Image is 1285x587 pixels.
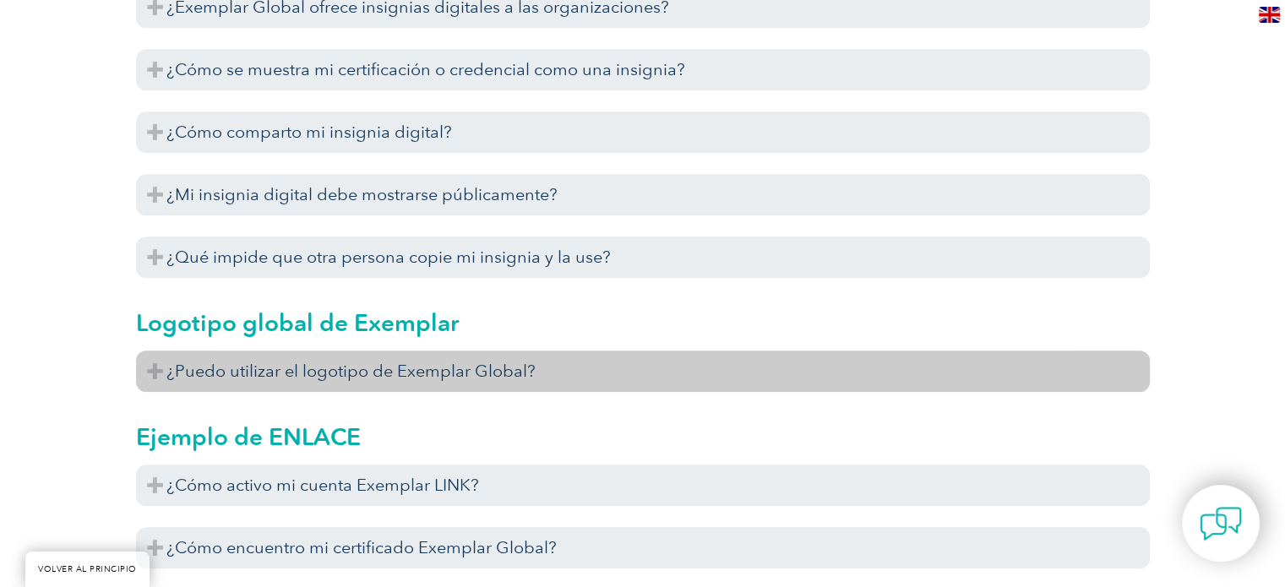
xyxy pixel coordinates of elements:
font: ¿Cómo comparto mi insignia digital? [166,122,452,142]
img: contact-chat.png [1200,503,1242,545]
img: en [1259,7,1280,23]
font: ¿Qué impide que otra persona copie mi insignia y la use? [166,247,611,267]
font: ¿Puedo utilizar el logotipo de Exemplar Global? [166,361,536,381]
font: Logotipo global de Exemplar [136,308,459,337]
font: ¿Cómo activo mi cuenta Exemplar LINK? [166,475,479,495]
font: ¿Mi insignia digital debe mostrarse públicamente? [166,184,558,204]
font: Ejemplo de ENLACE [136,422,361,451]
font: ¿Cómo se muestra mi certificación o credencial como una insignia? [166,59,685,79]
a: VOLVER AL PRINCIPIO [25,552,150,587]
font: VOLVER AL PRINCIPIO [38,564,137,574]
font: ¿Cómo encuentro mi certificado Exemplar Global? [166,537,557,557]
